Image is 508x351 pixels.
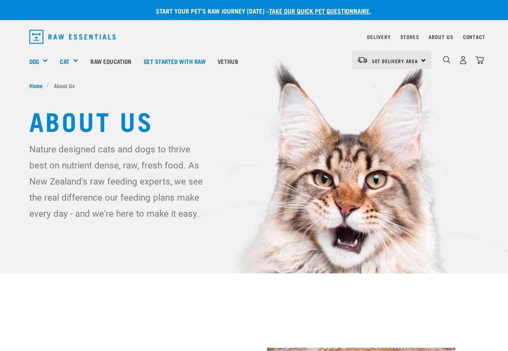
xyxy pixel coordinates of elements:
nav: breadcrumbs [29,81,479,90]
a: Vethub [212,45,244,77]
a: Delivery [367,35,390,38]
span: Home [29,81,43,90]
a: take our quick pet questionnaire. [269,9,371,12]
a: Dog [29,57,39,66]
span: Set Delivery Area [372,60,418,62]
a: Raw Education [84,45,137,77]
img: user.png [459,56,467,64]
nav: dropdown navigation [23,27,486,47]
img: home-icon-1@2x.png [443,56,451,64]
a: About Us [428,35,453,38]
a: Cat [60,57,69,66]
img: van-moving.png [357,56,368,64]
a: Home [29,81,47,90]
img: Raw Essentials Logo [29,30,116,44]
a: Stores [400,35,419,38]
p: Nature designed cats and dogs to thrive best on nutrient dense, raw, fresh food. As New Zealand's... [29,141,209,222]
a: Get started with Raw [138,45,212,77]
img: home-icon@2x.png [475,56,484,64]
a: Contact [463,35,486,38]
h1: About Us [29,106,479,135]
